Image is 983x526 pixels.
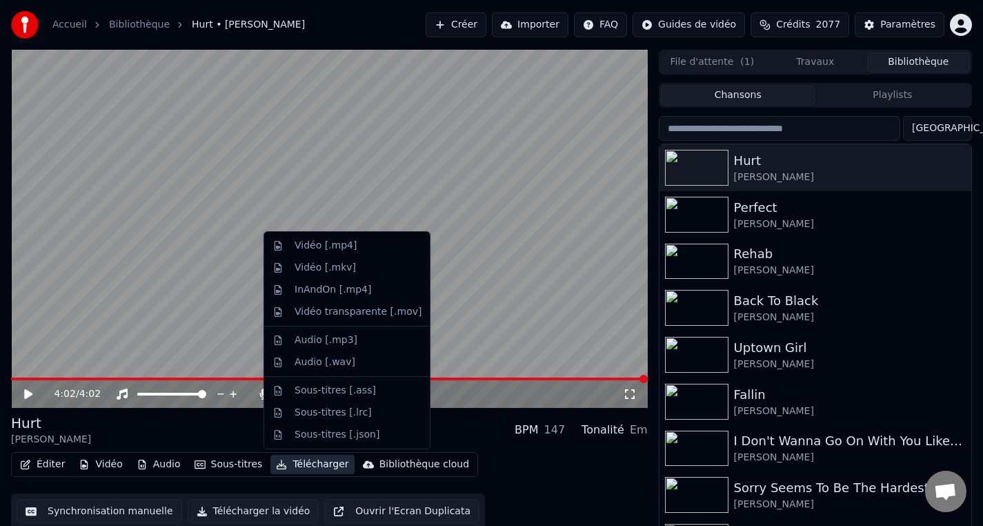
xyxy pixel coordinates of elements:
div: Vidéo [.mkv] [295,261,356,275]
div: [PERSON_NAME] [11,433,91,447]
button: Importer [492,12,568,37]
div: Tonalité [582,422,624,438]
div: Sous-titres [.ass] [295,384,376,398]
span: ( 1 ) [740,55,754,69]
div: Sorry Seems To Be The Hardest Word [734,478,966,498]
div: / [54,387,88,401]
div: [PERSON_NAME] [734,217,966,231]
button: File d'attente [661,52,764,72]
div: Rehab [734,244,966,264]
div: Paramètres [880,18,935,32]
div: [PERSON_NAME] [734,311,966,324]
button: Guides de vidéo [633,12,745,37]
div: 147 [544,422,566,438]
span: 2077 [816,18,841,32]
div: Open chat [925,471,966,512]
button: Vidéo [73,455,128,474]
button: Chansons [661,86,815,106]
div: [PERSON_NAME] [734,451,966,465]
div: Back To Black [734,291,966,311]
button: Télécharger la vidéo [188,499,319,524]
span: Crédits [776,18,810,32]
button: Crédits2077 [751,12,849,37]
div: Audio [.wav] [295,355,355,369]
div: Uptown Girl [734,338,966,358]
button: Créer [426,12,486,37]
div: Vidéo [.mp4] [295,239,357,253]
div: Fallin [734,385,966,405]
div: [PERSON_NAME] [734,405,966,418]
button: Travaux [764,52,866,72]
nav: breadcrumb [52,18,305,32]
button: Ouvrir l'Ecran Duplicata [324,499,479,524]
button: Sous-titres [189,455,268,474]
button: FAQ [574,12,627,37]
div: Hurt [11,413,91,433]
div: Bibliothèque cloud [379,458,469,471]
button: Audio [131,455,186,474]
a: Bibliothèque [109,18,170,32]
a: Accueil [52,18,87,32]
button: Bibliothèque [867,52,970,72]
span: 4:02 [54,387,76,401]
div: [PERSON_NAME] [734,358,966,371]
img: youka [11,11,39,39]
div: Audio [.mp3] [295,333,357,347]
div: Em [630,422,648,438]
button: Paramètres [855,12,944,37]
div: Hurt [734,151,966,171]
div: [PERSON_NAME] [734,171,966,184]
div: Perfect [734,198,966,217]
div: InAndOn [.mp4] [295,283,372,297]
div: I Don't Wanna Go On With You Like That [734,431,966,451]
div: Vidéo transparente [.mov] [295,305,421,319]
button: Éditer [14,455,70,474]
button: Synchronisation manuelle [17,499,182,524]
div: Sous-titres [.json] [295,428,379,442]
span: Hurt • [PERSON_NAME] [192,18,305,32]
button: Playlists [815,86,970,106]
span: 4:02 [79,387,101,401]
div: Sous-titres [.lrc] [295,406,372,420]
button: Télécharger [270,455,354,474]
div: [PERSON_NAME] [734,498,966,512]
div: [PERSON_NAME] [734,264,966,277]
div: BPM [515,422,538,438]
